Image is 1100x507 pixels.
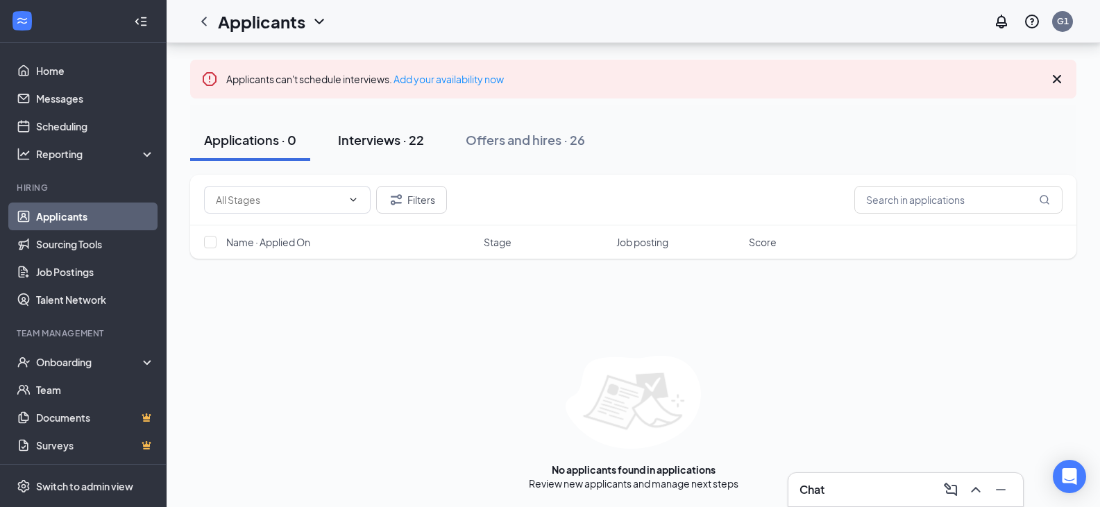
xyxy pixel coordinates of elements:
[376,186,447,214] button: Filter Filters
[17,479,31,492] svg: Settings
[17,327,152,339] div: Team Management
[218,10,305,33] h1: Applicants
[940,479,962,501] button: ComposeMessage
[17,182,152,194] div: Hiring
[36,376,155,404] a: Team
[1039,194,1050,205] svg: MagnifyingGlass
[484,235,511,249] span: Stage
[1049,71,1065,87] svg: Cross
[36,355,143,369] div: Onboarding
[965,479,987,501] button: ChevronUp
[36,57,155,85] a: Home
[201,71,218,87] svg: Error
[566,356,701,449] img: empty-state
[36,203,155,230] a: Applicants
[799,482,824,497] h3: Chat
[967,481,984,498] svg: ChevronUp
[993,13,1010,30] svg: Notifications
[36,286,155,313] a: Talent Network
[36,147,155,161] div: Reporting
[990,479,1012,501] button: Minimize
[992,481,1009,498] svg: Minimize
[854,186,1063,214] input: Search in applications
[36,404,155,431] a: DocumentsCrown
[942,481,959,498] svg: ComposeMessage
[226,235,310,249] span: Name · Applied On
[749,235,777,249] span: Score
[616,235,668,249] span: Job posting
[36,431,155,459] a: SurveysCrown
[348,194,359,205] svg: ChevronDown
[36,479,133,492] div: Switch to admin view
[134,14,148,28] svg: Collapse
[529,476,738,490] div: Review new applicants and manage next steps
[17,147,31,161] svg: Analysis
[15,14,29,28] svg: WorkstreamLogo
[1053,460,1086,493] div: Open Intercom Messenger
[36,85,155,112] a: Messages
[17,355,31,369] svg: UserCheck
[1024,13,1040,30] svg: QuestionInfo
[226,73,504,85] span: Applicants can't schedule interviews.
[36,230,155,258] a: Sourcing Tools
[338,131,424,148] div: Interviews · 22
[196,13,212,30] svg: ChevronLeft
[311,13,328,30] svg: ChevronDown
[394,73,504,85] a: Add your availability now
[216,192,342,207] input: All Stages
[388,191,405,208] svg: Filter
[466,131,585,148] div: Offers and hires · 26
[36,258,155,286] a: Job Postings
[552,463,716,476] div: No applicants found in applications
[204,131,296,148] div: Applications · 0
[1057,15,1069,27] div: G1
[36,112,155,140] a: Scheduling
